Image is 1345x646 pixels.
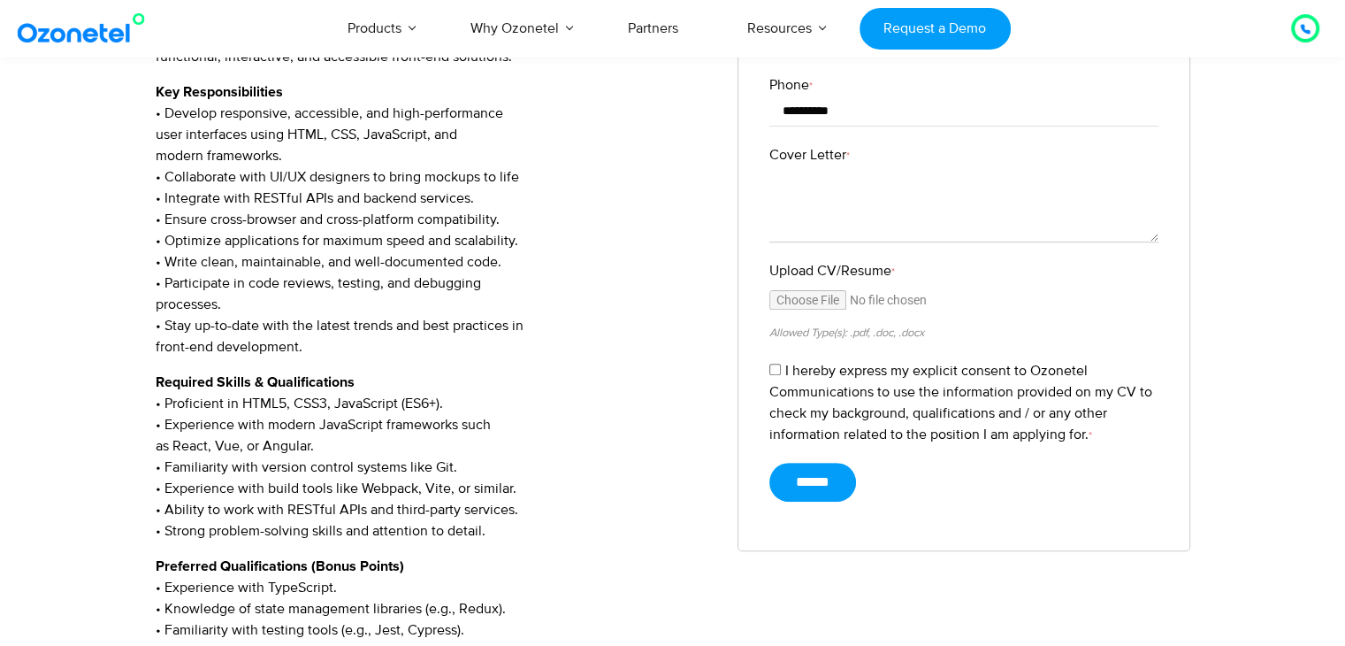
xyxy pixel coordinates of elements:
[156,559,404,573] strong: Preferred Qualifications (Bonus Points)
[769,260,1158,281] label: Upload CV/Resume
[769,144,1158,165] label: Cover Letter
[156,375,355,389] strong: Required Skills & Qualifications
[860,8,1011,50] a: Request a Demo
[156,372,712,542] p: • Proficient in HTML5, CSS3, JavaScript (ES6+). • Experience with modern JavaScript frameworks su...
[156,85,283,99] strong: Key Responsibilities
[769,362,1152,443] label: I hereby express my explicit consent to Ozonetel Communications to use the information provided o...
[769,326,924,340] small: Allowed Type(s): .pdf, .doc, .docx
[769,74,1158,96] label: Phone
[156,81,712,358] p: • Develop responsive, accessible, and high-performance user interfaces using HTML, CSS, JavaScrip...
